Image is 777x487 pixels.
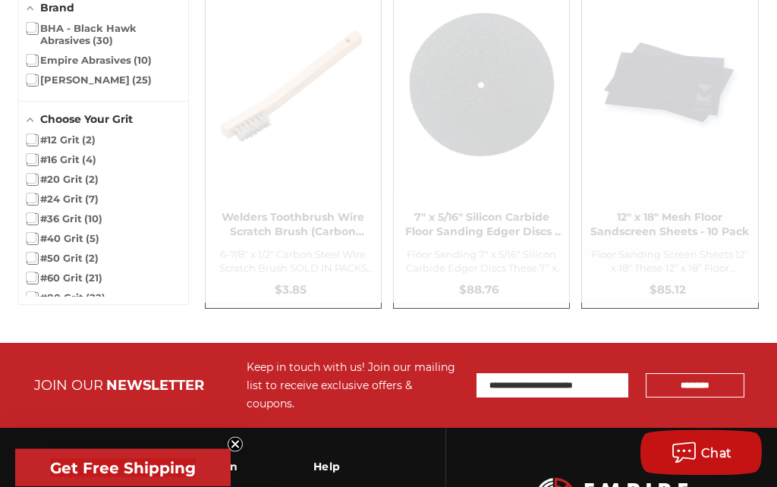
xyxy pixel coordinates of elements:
div: Keep in touch with us! Join our mailing list to receive exclusive offers & coupons. [247,359,461,413]
span: 2 [82,134,96,146]
span: BHA - Black Hawk Abrasives [27,23,181,47]
span: #40 Grit [27,233,100,245]
span: Get Free Shipping [50,459,196,477]
span: #12 Grit [27,134,96,146]
span: 2 [85,174,99,186]
span: JOIN OUR [34,378,103,394]
span: 10 [84,213,102,225]
span: 10 [134,55,152,67]
span: Chat [701,446,732,460]
span: #80 Grit [27,292,106,304]
span: 21 [85,272,102,284]
span: 30 [93,35,113,47]
span: #24 Grit [27,193,99,206]
span: #50 Grit [27,253,99,265]
span: 22 [86,292,105,304]
span: NEWSLETTER [106,378,204,394]
button: Chat [640,430,762,476]
span: 4 [82,154,96,166]
span: #36 Grit [27,213,103,225]
span: 5 [86,233,99,245]
span: #16 Grit [27,154,97,166]
span: Choose Your Grit [40,113,133,127]
h3: Help [313,451,361,483]
span: #60 Grit [27,272,103,284]
div: Get Free ShippingClose teaser [15,449,231,487]
span: Brand [40,2,74,15]
span: 25 [132,74,152,86]
span: Empire Abrasives [27,55,153,67]
span: [PERSON_NAME] [27,74,153,86]
button: Close teaser [228,437,243,452]
span: 2 [85,253,99,265]
span: #20 Grit [27,174,99,186]
span: 7 [85,193,99,206]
